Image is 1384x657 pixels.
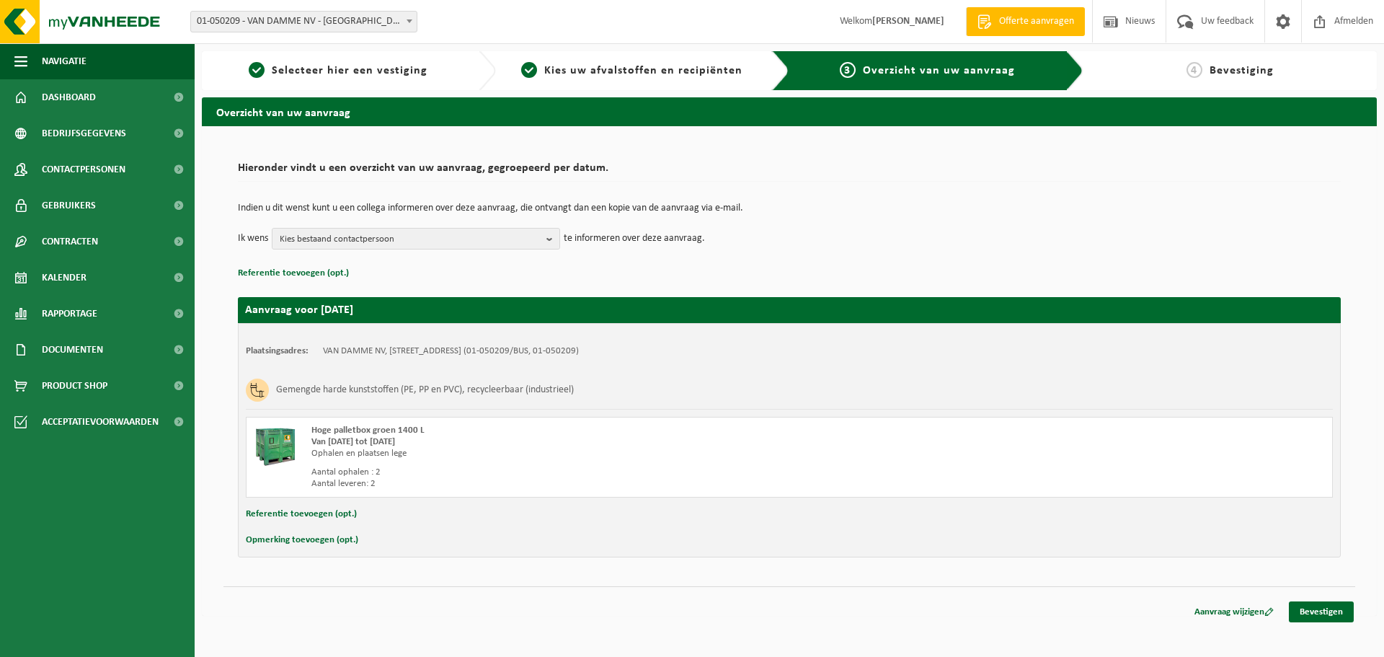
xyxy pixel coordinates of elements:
span: 01-050209 - VAN DAMME NV - WAREGEM [191,12,417,32]
span: Hoge palletbox groen 1400 L [311,425,425,435]
div: Aantal ophalen : 2 [311,467,847,478]
div: Aantal leveren: 2 [311,478,847,490]
span: 1 [249,62,265,78]
a: 2Kies uw afvalstoffen en recipiënten [503,62,761,79]
span: Documenten [42,332,103,368]
span: Kies bestaand contactpersoon [280,229,541,250]
span: Overzicht van uw aanvraag [863,65,1015,76]
a: Aanvraag wijzigen [1184,601,1285,622]
h3: Gemengde harde kunststoffen (PE, PP en PVC), recycleerbaar (industrieel) [276,379,574,402]
button: Kies bestaand contactpersoon [272,228,560,250]
span: Contracten [42,224,98,260]
span: Dashboard [42,79,96,115]
img: PB-HB-1400-HPE-GN-01.png [254,425,297,468]
button: Referentie toevoegen (opt.) [246,505,357,524]
p: Indien u dit wenst kunt u een collega informeren over deze aanvraag, die ontvangt dan een kopie v... [238,203,1341,213]
span: Offerte aanvragen [995,14,1078,29]
span: 3 [840,62,856,78]
span: 4 [1186,62,1202,78]
span: Kies uw afvalstoffen en recipiënten [544,65,742,76]
h2: Hieronder vindt u een overzicht van uw aanvraag, gegroepeerd per datum. [238,162,1341,182]
a: Bevestigen [1289,601,1354,622]
span: Selecteer hier een vestiging [272,65,427,76]
p: Ik wens [238,228,268,250]
span: Gebruikers [42,188,96,224]
span: Contactpersonen [42,151,125,188]
span: Acceptatievoorwaarden [42,404,159,440]
td: VAN DAMME NV, [STREET_ADDRESS] (01-050209/BUS, 01-050209) [323,345,579,357]
span: 2 [521,62,537,78]
span: Navigatie [42,43,86,79]
strong: Van [DATE] tot [DATE] [311,437,395,446]
span: Kalender [42,260,86,296]
span: Bedrijfsgegevens [42,115,126,151]
p: te informeren over deze aanvraag. [564,228,705,250]
strong: Plaatsingsadres: [246,346,309,356]
div: Ophalen en plaatsen lege [311,448,847,459]
span: Bevestiging [1210,65,1274,76]
h2: Overzicht van uw aanvraag [202,97,1377,125]
span: 01-050209 - VAN DAMME NV - WAREGEM [190,11,417,32]
a: 1Selecteer hier een vestiging [209,62,467,79]
span: Rapportage [42,296,97,332]
a: Offerte aanvragen [966,7,1085,36]
button: Referentie toevoegen (opt.) [238,264,349,283]
strong: [PERSON_NAME] [872,16,944,27]
strong: Aanvraag voor [DATE] [245,304,353,316]
button: Opmerking toevoegen (opt.) [246,531,358,550]
span: Product Shop [42,368,107,404]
